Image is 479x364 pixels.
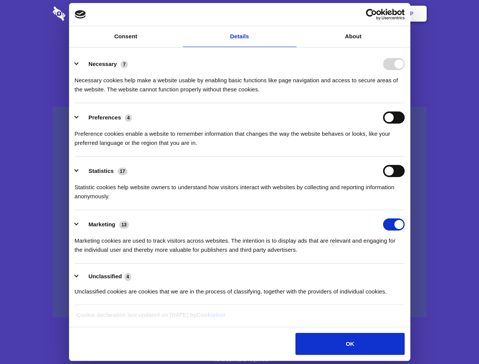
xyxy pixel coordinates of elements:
div: Statistic cookies help website owners to understand how visitors interact with websites by collec... [75,177,405,201]
a: Contact [308,2,342,25]
label: Marketing [88,221,115,227]
span: 4 [125,114,132,122]
div: Cookie declaration last updated on [DATE] by [71,311,408,325]
a: Cookiebot [196,312,225,318]
h4: Auto-redaction of sensitive data, encrypted data sharing and self-destructing private chats. Shar... [53,69,427,94]
a: Consent [69,26,183,47]
span: 4 [124,273,132,281]
div: Preference cookies enable a website to remember information that changes the way the website beha... [75,124,405,147]
a: Login [344,2,377,25]
div: Unclassified cookies are cookies that we are in the process of classifying, together with the pro... [75,281,405,296]
div: Necessary cookies help make a website usable by enabling basic functions like page navigation and... [75,70,405,94]
label: Statistics [88,168,114,174]
label: Necessary [88,61,117,67]
img: logo-wordmark-white-trans-d4663122ce5f474addd5e946df7df03e33cb6a1c49d2221995e7729f52c070b2.svg [53,6,118,21]
div: Marketing cookies are used to track visitors across websites. The intention is to display ads tha... [75,231,405,254]
span: 7 [121,61,128,68]
a: Usercentrics Cookiebot - opens in a new window [338,9,405,20]
a: About [297,26,410,47]
button: Unclassified (4) [75,272,136,281]
label: Preferences [88,114,121,121]
a: Wistia video thumbnail [53,107,427,317]
button: Necessary (7) [75,58,133,70]
iframe: Drift Widget Chat Controller [441,326,470,355]
button: Marketing (13) [75,218,134,231]
button: Preferences (4) [75,111,137,124]
h1: Eliminate Slack Data Loss. [53,34,427,61]
button: Statistics (17) [75,165,132,177]
a: Details [183,26,297,47]
a: Pricing [223,2,256,25]
button: OK [295,333,404,355]
span: 17 [118,168,127,175]
span: 13 [119,221,129,229]
img: logo [75,10,86,19]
